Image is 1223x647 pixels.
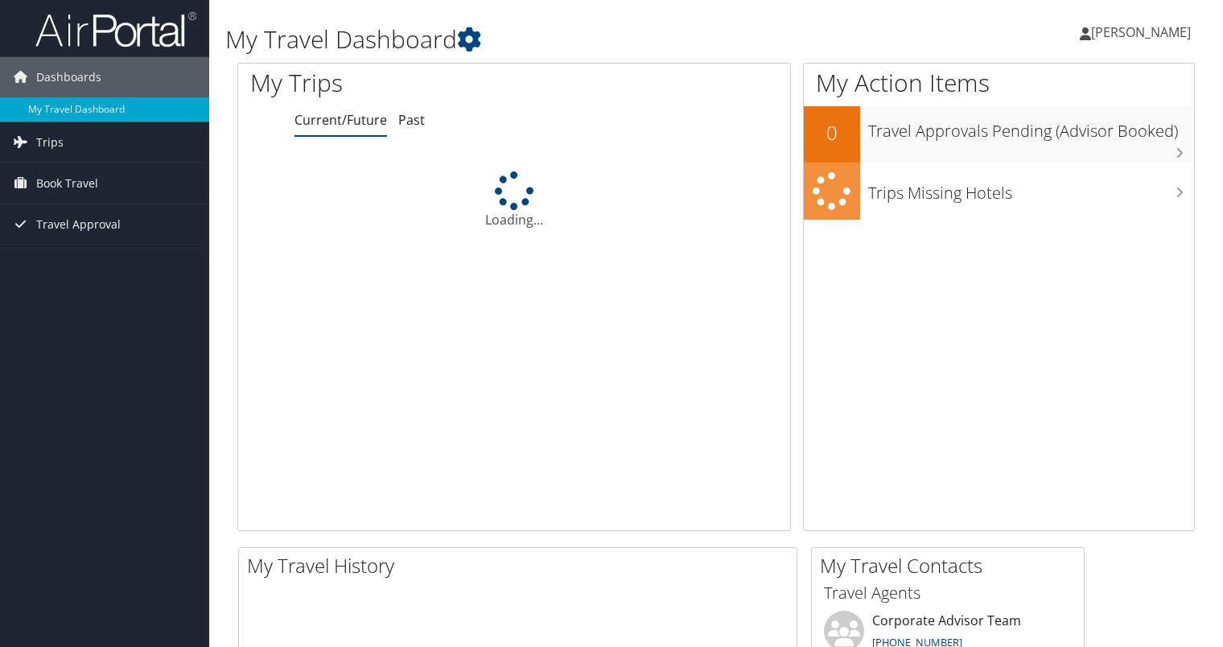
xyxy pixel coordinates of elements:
a: 0Travel Approvals Pending (Advisor Booked) [804,106,1194,163]
h1: My Trips [250,66,548,100]
a: Current/Future [294,111,387,129]
span: Trips [36,122,64,163]
a: [PERSON_NAME] [1080,8,1207,56]
span: Dashboards [36,57,101,97]
h2: My Travel History [247,552,797,579]
h1: My Travel Dashboard [225,23,879,56]
h2: 0 [804,119,860,146]
h1: My Action Items [804,66,1194,100]
a: Past [398,111,425,129]
div: Loading... [238,171,790,229]
img: airportal-logo.png [35,10,196,48]
a: Trips Missing Hotels [804,163,1194,220]
h3: Travel Agents [824,582,1072,604]
h3: Travel Approvals Pending (Advisor Booked) [868,112,1194,142]
span: Travel Approval [36,204,121,245]
span: Book Travel [36,163,98,204]
span: [PERSON_NAME] [1091,23,1191,41]
h2: My Travel Contacts [820,552,1084,579]
h3: Trips Missing Hotels [868,174,1194,204]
